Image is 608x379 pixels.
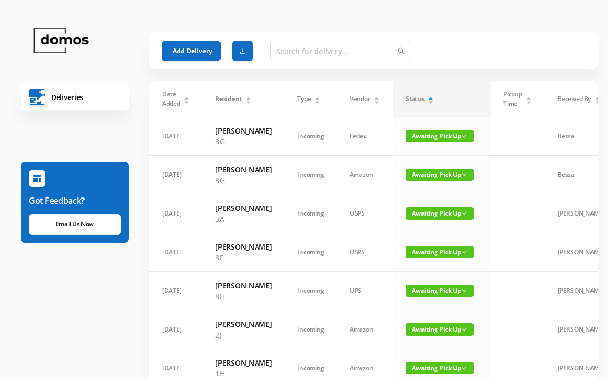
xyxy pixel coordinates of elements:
span: Type [297,94,311,104]
i: icon: caret-up [184,95,190,98]
div: Sort [526,95,532,102]
td: Incoming [284,117,337,156]
i: icon: down [462,250,467,255]
td: [DATE] [149,117,202,156]
div: Sort [245,95,251,102]
i: icon: caret-down [184,100,190,103]
i: icon: down [462,288,467,293]
i: icon: caret-up [374,95,380,98]
i: icon: caret-up [526,95,532,98]
span: Awaiting Pick Up [406,169,474,181]
span: Received By [558,94,591,104]
h6: [PERSON_NAME] [215,241,272,252]
td: Incoming [284,233,337,272]
td: Incoming [284,272,337,310]
i: icon: search [398,47,405,55]
p: 2J [215,329,272,340]
td: [DATE] [149,272,202,310]
td: USPS [337,233,393,272]
i: icon: caret-up [595,95,600,98]
td: Fedex [337,117,393,156]
h6: [PERSON_NAME] [215,357,272,368]
i: icon: down [462,172,467,177]
i: icon: caret-down [428,100,434,103]
i: icon: caret-down [526,100,532,103]
td: [DATE] [149,233,202,272]
td: Amazon [337,156,393,194]
span: Awaiting Pick Up [406,246,474,258]
i: icon: caret-up [315,95,320,98]
td: Amazon [337,310,393,349]
div: Sort [595,95,601,102]
p: 8G [215,175,272,186]
h6: [PERSON_NAME] [215,203,272,213]
input: Search for delivery... [270,41,411,61]
span: Awaiting Pick Up [406,323,474,336]
span: Awaiting Pick Up [406,207,474,220]
span: Status [406,94,424,104]
td: [DATE] [149,156,202,194]
span: Awaiting Pick Up [406,362,474,374]
td: USPS [337,194,393,233]
span: Vendor [350,94,370,104]
div: Sort [314,95,320,102]
i: icon: down [462,211,467,216]
i: icon: caret-up [245,95,251,98]
p: 3A [215,213,272,224]
h6: [PERSON_NAME] [215,125,272,136]
i: icon: down [462,366,467,371]
div: Sort [374,95,380,102]
a: Deliveries [21,84,129,110]
span: Resident [215,94,242,104]
td: [DATE] [149,194,202,233]
button: icon: download [232,41,253,61]
h6: Got Feedback? [29,194,121,207]
td: Incoming [284,156,337,194]
p: 8F [215,252,272,263]
i: icon: down [462,327,467,332]
h6: [PERSON_NAME] [215,164,272,175]
i: icon: caret-up [428,95,434,98]
span: Pickup Time [503,90,522,108]
td: Incoming [284,310,337,349]
i: icon: caret-down [595,100,600,103]
span: Awaiting Pick Up [406,130,474,142]
i: icon: down [462,134,467,139]
td: Incoming [284,194,337,233]
p: 8G [215,136,272,147]
i: icon: caret-down [315,100,320,103]
p: 1H [215,368,272,379]
div: Sort [428,95,434,102]
p: 8H [215,291,272,302]
div: Sort [183,95,190,102]
span: Awaiting Pick Up [406,285,474,297]
td: UPS [337,272,393,310]
i: icon: caret-down [245,100,251,103]
td: [DATE] [149,310,202,349]
button: Add Delivery [162,41,221,61]
h6: [PERSON_NAME] [215,319,272,329]
a: Email Us Now [29,214,121,235]
h6: [PERSON_NAME] [215,280,272,291]
span: Date Added [162,90,180,108]
i: icon: caret-down [374,100,380,103]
